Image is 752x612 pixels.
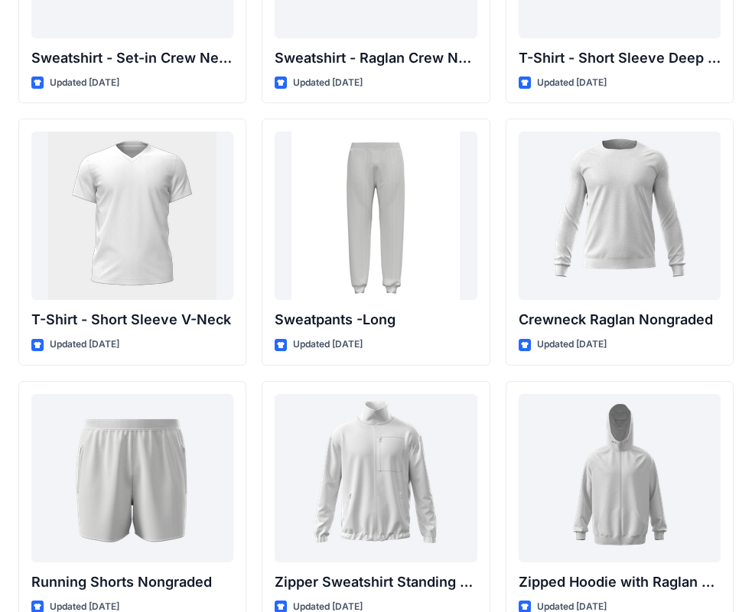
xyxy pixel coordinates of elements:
a: Zipper Sweatshirt Standing Collar Nongraded [275,394,477,562]
p: Zipper Sweatshirt Standing Collar Nongraded [275,571,477,593]
a: Running Shorts Nongraded [31,394,233,562]
p: Updated [DATE] [50,337,119,353]
a: Sweatpants -Long [275,132,477,300]
a: Crewneck Raglan Nongraded [519,132,721,300]
p: Crewneck Raglan Nongraded [519,309,721,330]
p: T-Shirt - Short Sleeve Deep V-Neck [519,47,721,69]
p: Running Shorts Nongraded [31,571,233,593]
p: Updated [DATE] [537,337,607,353]
p: Updated [DATE] [537,75,607,91]
p: Sweatshirt - Raglan Crew Neck [275,47,477,69]
p: Sweatshirt - Set-in Crew Neck w Kangaroo Pocket [31,47,233,69]
a: Zipped Hoodie with Raglan Sleeve Nongraded [519,394,721,562]
p: Sweatpants -Long [275,309,477,330]
p: Zipped Hoodie with Raglan Sleeve Nongraded [519,571,721,593]
p: Updated [DATE] [50,75,119,91]
p: Updated [DATE] [293,337,363,353]
p: T-Shirt - Short Sleeve V-Neck [31,309,233,330]
p: Updated [DATE] [293,75,363,91]
a: T-Shirt - Short Sleeve V-Neck [31,132,233,300]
